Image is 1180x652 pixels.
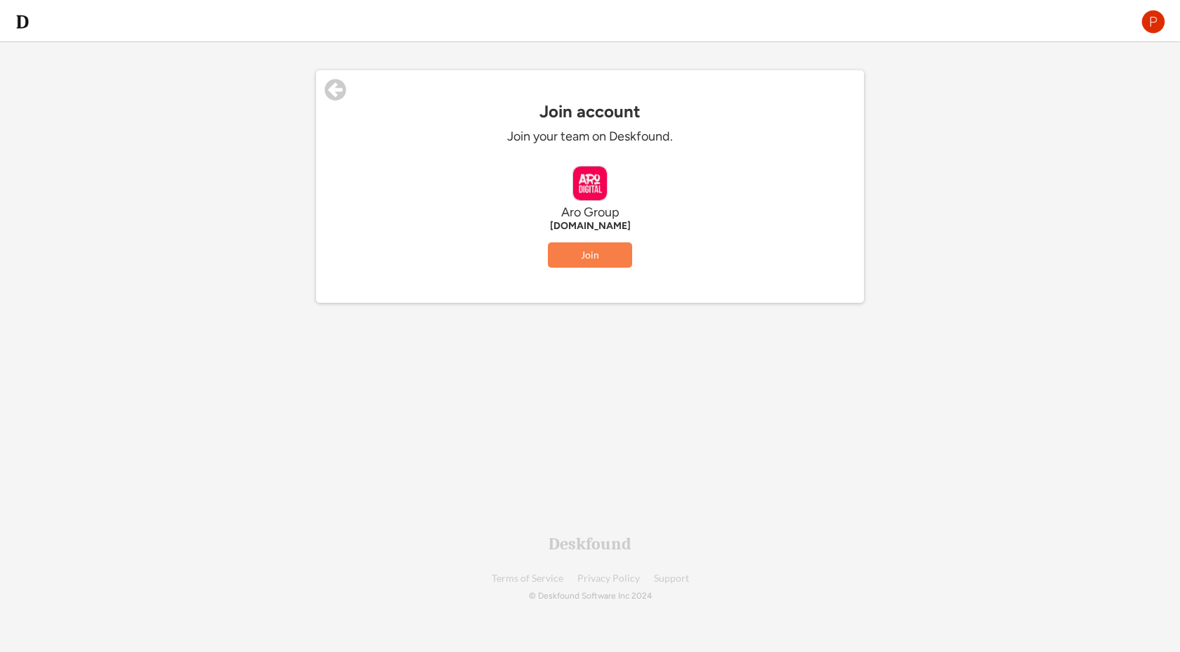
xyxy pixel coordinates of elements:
[1141,9,1166,34] img: P.png
[379,129,801,145] div: Join your team on Deskfound.
[14,13,31,30] img: d-whitebg.png
[654,573,689,584] a: Support
[549,535,631,552] div: Deskfound
[577,573,640,584] a: Privacy Policy
[492,573,563,584] a: Terms of Service
[573,167,607,200] img: aro.digital
[379,221,801,232] div: [DOMAIN_NAME]
[316,102,864,122] div: Join account
[379,204,801,221] div: Aro Group
[548,242,632,268] button: Join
